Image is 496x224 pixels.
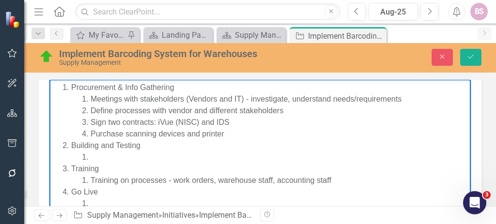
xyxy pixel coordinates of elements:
span: 3 [483,191,491,199]
iframe: Intercom live chat [463,191,486,214]
a: Supply Management [219,29,283,41]
div: Aug-25 [372,6,415,18]
div: » » [73,210,253,221]
div: Implement Barcoding System for Warehouses [59,48,280,59]
button: BS [470,3,488,20]
input: Search ClearPoint... [75,3,341,20]
button: Aug-25 [369,3,418,20]
a: Supply Management [87,210,158,220]
img: ClearPoint Strategy [5,11,22,28]
div: Implement Barcoding System for Warehouses [199,210,356,220]
a: Initiatives [162,210,195,220]
a: My Favorites [73,29,125,41]
img: At Target [39,49,54,64]
div: Supply Management [59,59,280,66]
div: My Favorites [89,29,125,41]
div: Landing Page [162,29,210,41]
div: Supply Management [235,29,283,41]
div: Implement Barcoding System for Warehouses [308,30,384,42]
a: Landing Page [146,29,210,41]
